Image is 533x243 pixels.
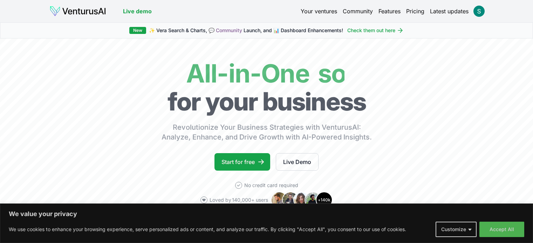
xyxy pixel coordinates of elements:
[378,7,401,15] a: Features
[430,7,469,15] a: Latest updates
[49,6,106,17] img: logo
[214,153,270,171] a: Start for free
[123,7,152,15] a: Live demo
[9,210,524,218] p: We value your privacy
[305,192,321,208] img: Avatar 4
[436,222,477,237] button: Customize
[406,7,424,15] a: Pricing
[216,27,242,33] a: Community
[347,27,404,34] a: Check them out here
[479,222,524,237] button: Accept All
[343,7,373,15] a: Community
[149,27,343,34] span: ✨ Vera Search & Charts, 💬 Launch, and 📊 Dashboard Enhancements!
[293,192,310,208] img: Avatar 3
[9,225,406,234] p: We use cookies to enhance your browsing experience, serve personalized ads or content, and analyz...
[129,27,146,34] div: New
[301,7,337,15] a: Your ventures
[276,153,319,171] a: Live Demo
[271,192,288,208] img: Avatar 1
[282,192,299,208] img: Avatar 2
[473,6,485,17] img: ACg8ocK4ILMTc7Z_XAFCa3govuTEFQS_W9Lb3VXgDFzIJVyNLGGV_Q=s96-c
